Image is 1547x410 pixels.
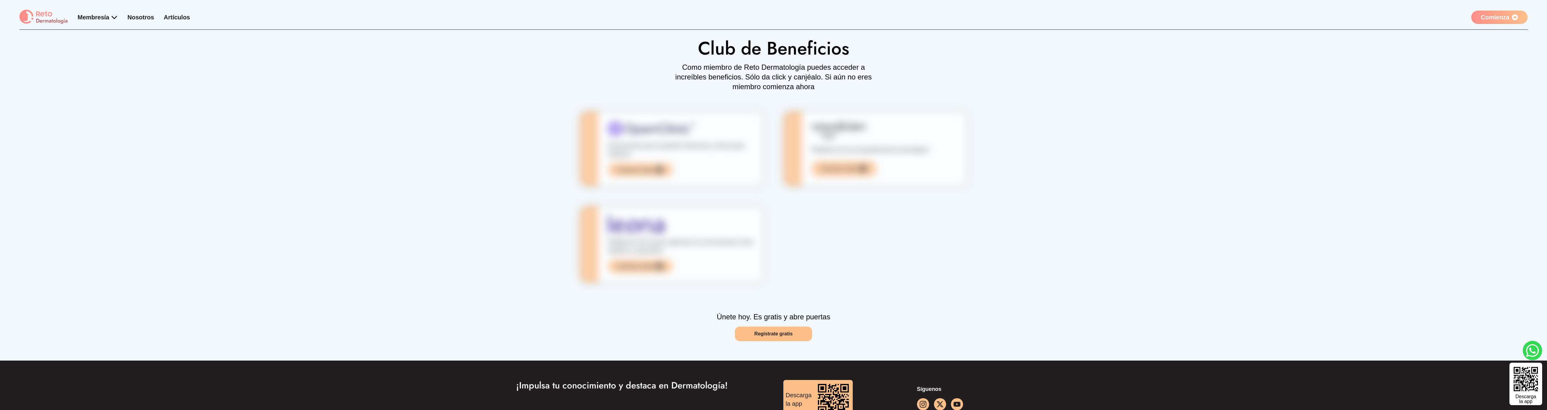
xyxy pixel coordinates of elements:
a: whatsapp button [1523,341,1542,360]
h3: ¡Impulsa tu conocimiento y destaca en Dermatología! [516,380,764,391]
a: Artículos [164,14,190,21]
img: logo Reto dermatología [19,10,68,25]
p: Síguenos [917,385,1031,393]
a: Nosotros [128,14,154,21]
a: Regístrate gratis [735,327,812,341]
p: Únete hoy. Es gratis y abre puertas [2,312,1545,322]
h1: Club de Beneficios [516,30,1031,58]
p: Como miembro de Reto Dermatología puedes acceder a increíbles beneficios. Sólo da click y canjéal... [672,62,875,92]
a: Comienza [1471,11,1528,24]
div: Descarga la app [1515,394,1536,404]
div: Membresía [78,13,118,22]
